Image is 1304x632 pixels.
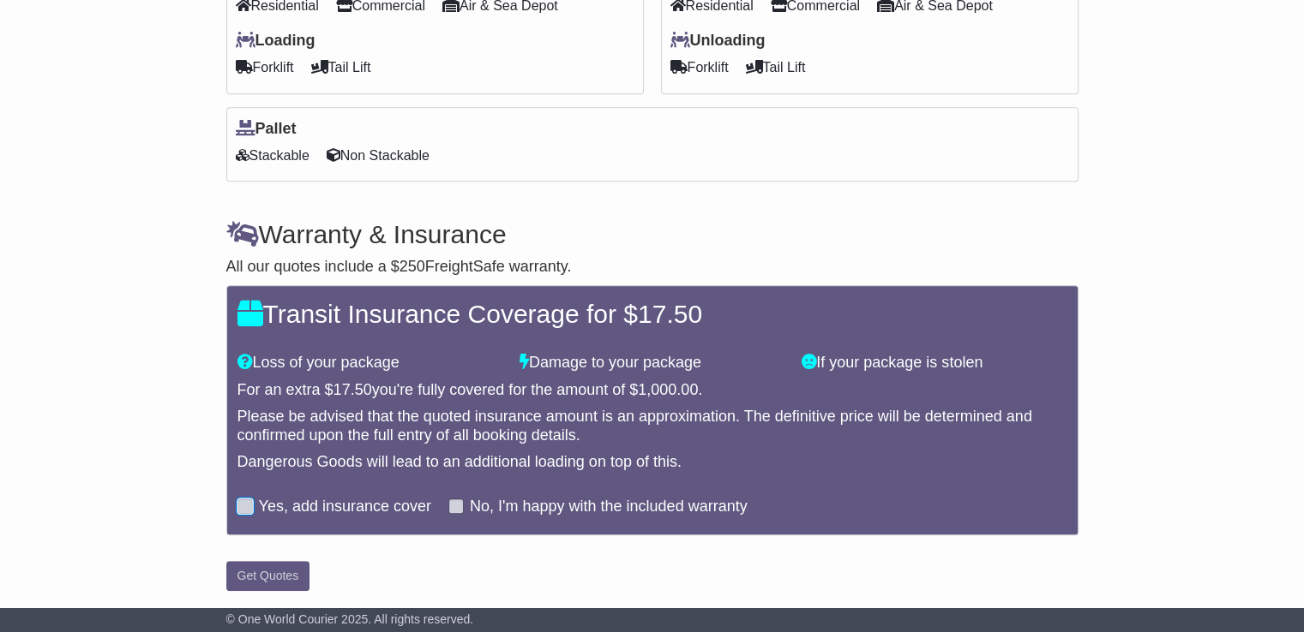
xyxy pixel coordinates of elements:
[226,258,1079,277] div: All our quotes include a $ FreightSafe warranty.
[237,453,1067,472] div: Dangerous Goods will lead to an additional loading on top of this.
[746,54,806,80] span: Tail Lift
[470,498,748,516] label: No, I'm happy with the included warranty
[237,300,1067,328] h4: Transit Insurance Coverage for $
[237,408,1067,444] div: Please be advised that the quoted insurance amount is an approximation. The definitive price will...
[226,220,1079,248] h4: Warranty & Insurance
[237,381,1067,400] div: For an extra $ you're fully covered for the amount of $ .
[229,354,511,373] div: Loss of your package
[259,498,431,516] label: Yes, add insurance cover
[327,142,430,169] span: Non Stackable
[311,54,371,80] span: Tail Lift
[793,354,1075,373] div: If your package is stolen
[236,142,309,169] span: Stackable
[236,32,315,51] label: Loading
[400,258,425,275] span: 250
[638,381,698,398] span: 1,000.00
[236,54,294,80] span: Forklift
[511,354,793,373] div: Damage to your package
[334,381,372,398] span: 17.50
[226,612,474,626] span: © One World Courier 2025. All rights reserved.
[670,54,729,80] span: Forklift
[226,561,310,591] button: Get Quotes
[236,120,297,139] label: Pallet
[638,300,702,328] span: 17.50
[670,32,766,51] label: Unloading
